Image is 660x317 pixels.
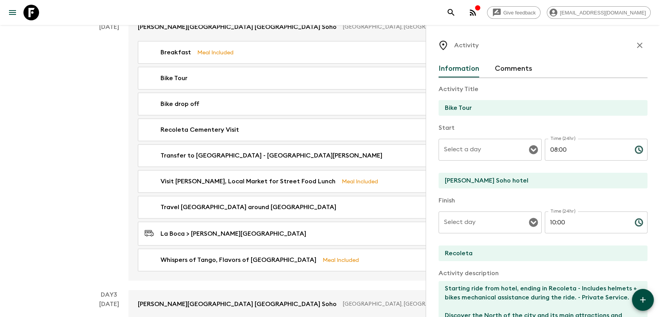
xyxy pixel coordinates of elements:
p: Bike drop off [161,99,199,109]
input: hh:mm [545,211,628,233]
div: [DATE] [99,22,119,281]
p: Activity description [439,269,648,278]
p: [GEOGRAPHIC_DATA], [GEOGRAPHIC_DATA] [343,300,501,308]
a: Travel [GEOGRAPHIC_DATA] around [GEOGRAPHIC_DATA]14:00 - 14:30 [138,196,561,218]
a: Bike Tour08:00 - 10:00 [138,67,561,90]
p: Recoleta Cementery Visit [161,125,239,134]
p: Whispers of Tango, Flavors of [GEOGRAPHIC_DATA] [161,255,316,265]
input: Start Location [439,173,641,188]
button: Choose time, selected time is 8:00 AM [631,142,647,158]
p: Meal Included [342,177,378,186]
p: Bike Tour [161,73,187,83]
p: [PERSON_NAME][GEOGRAPHIC_DATA] [GEOGRAPHIC_DATA] Soho [138,22,337,32]
span: Give feedback [499,10,540,16]
p: Meal Included [197,48,234,57]
a: Recoleta Cementery Visit10:15 - 10:45 [138,118,561,141]
p: Travel [GEOGRAPHIC_DATA] around [GEOGRAPHIC_DATA] [161,202,336,212]
p: Start [439,123,648,133]
a: BreakfastMeal Included07:00 - 08:00 [138,41,561,64]
a: Bike drop off10:00 - 10:15 [138,93,561,115]
input: End Location (leave blank if same as Start) [439,245,641,261]
a: Transfer to [GEOGRAPHIC_DATA] - [GEOGRAPHIC_DATA][PERSON_NAME]10:45 - 11:00 [138,144,561,167]
a: Give feedback [487,6,540,19]
a: Visit [PERSON_NAME], Local Market for Street Food LunchMeal Included11:00 - 13:30 [138,170,561,193]
button: Open [528,144,539,155]
input: E.g Hozuagawa boat tour [439,100,641,116]
label: Time (24hr) [550,208,576,215]
p: Activity [454,41,479,50]
button: Information [439,59,479,78]
a: La Boca > [PERSON_NAME][GEOGRAPHIC_DATA]14:30 - 15:00 [138,222,561,245]
button: Open [528,217,539,228]
p: Transfer to [GEOGRAPHIC_DATA] - [GEOGRAPHIC_DATA][PERSON_NAME] [161,151,382,160]
a: Whispers of Tango, Flavors of [GEOGRAPHIC_DATA]Meal Included16:40 - 19:40 [138,249,561,271]
p: Activity Title [439,84,648,94]
p: Breakfast [161,48,191,57]
label: Time (24hr) [550,135,576,142]
p: La Boca > [PERSON_NAME][GEOGRAPHIC_DATA] [161,229,306,238]
a: [PERSON_NAME][GEOGRAPHIC_DATA] [GEOGRAPHIC_DATA] Soho[GEOGRAPHIC_DATA], [GEOGRAPHIC_DATA] [128,13,571,41]
p: Day 3 [89,290,128,299]
button: menu [5,5,20,20]
p: Visit [PERSON_NAME], Local Market for Street Food Lunch [161,177,335,186]
p: [PERSON_NAME][GEOGRAPHIC_DATA] [GEOGRAPHIC_DATA] Soho [138,299,337,309]
p: Meal Included [323,256,359,264]
p: [GEOGRAPHIC_DATA], [GEOGRAPHIC_DATA] [343,23,555,31]
input: hh:mm [545,139,628,161]
button: Choose time, selected time is 10:00 AM [631,215,647,230]
p: Finish [439,196,648,205]
button: Comments [495,59,532,78]
div: [EMAIL_ADDRESS][DOMAIN_NAME] [547,6,651,19]
button: search adventures [443,5,459,20]
span: [EMAIL_ADDRESS][DOMAIN_NAME] [556,10,650,16]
